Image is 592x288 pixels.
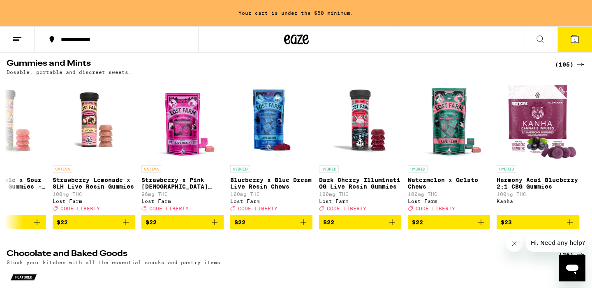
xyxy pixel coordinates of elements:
span: CODE LIBERTY [416,206,455,211]
span: CODE LIBERTY [149,206,189,211]
div: Lost Farm [141,198,224,204]
p: 100mg THC [53,191,135,197]
button: Add to bag [230,215,312,229]
img: Lost Farm - Blueberry x Blue Dream Live Resin Chews [230,79,312,161]
p: Dark Cherry Illuminati OG Live Rosin Gummies [319,177,401,190]
span: CODE LIBERTY [60,206,100,211]
img: Kanha - Harmony Acai Blueberry 2:1 CBG Gummies [497,79,578,161]
span: CODE LIBERTY [238,206,277,211]
p: Dosable, portable and discreet sweets. [7,69,132,75]
span: 1 [573,37,576,42]
iframe: Message from company [526,234,585,252]
a: Open page for Blueberry x Blue Dream Live Resin Chews from Lost Farm [230,79,312,215]
span: $22 [234,219,245,226]
a: Open page for Strawberry Lemonade x SLH Live Resin Gummies from Lost Farm [53,79,135,215]
p: Strawberry Lemonade x SLH Live Resin Gummies [53,177,135,190]
p: SATIVA [53,165,72,173]
button: Add to bag [53,215,135,229]
p: Blueberry x Blue Dream Live Resin Chews [230,177,312,190]
p: 100mg THC [319,191,401,197]
p: 100mg THC [497,191,579,197]
div: Lost Farm [53,198,135,204]
p: 100mg THC [230,191,312,197]
a: (25) [559,250,585,260]
span: $22 [323,219,334,226]
p: 100mg THC [408,191,490,197]
img: Lost Farm - Strawberry x Pink Jesus Live Resin Chews - 100mg [141,79,224,161]
iframe: Close message [506,235,523,252]
p: Strawberry x Pink [DEMOGRAPHIC_DATA] Live Resin Chews - 100mg [141,177,224,190]
p: Stock your kitchen with all the essential snacks and pantry items. [7,260,224,265]
button: Add to bag [408,215,490,229]
p: HYBRID [497,165,516,173]
p: HYBRID [408,165,428,173]
p: SATIVA [141,165,161,173]
span: $22 [412,219,423,226]
img: Lost Farm - Strawberry Lemonade x SLH Live Resin Gummies [53,79,135,161]
img: Lost Farm - Dark Cherry Illuminati OG Live Rosin Gummies [319,79,401,161]
iframe: Button to launch messaging window [559,255,585,281]
div: Lost Farm [230,198,312,204]
a: Open page for Dark Cherry Illuminati OG Live Rosin Gummies from Lost Farm [319,79,401,215]
h2: Gummies and Mints [7,60,545,69]
button: Add to bag [497,215,579,229]
div: Lost Farm [408,198,490,204]
p: Harmony Acai Blueberry 2:1 CBG Gummies [497,177,579,190]
a: Open page for Watermelon x Gelato Chews from Lost Farm [408,79,490,215]
h2: Chocolate and Baked Goods [7,250,545,260]
span: $22 [146,219,157,226]
span: $22 [57,219,68,226]
span: CODE LIBERTY [327,206,366,211]
div: Kanha [497,198,579,204]
a: (105) [555,60,585,69]
p: HYBRID [319,165,339,173]
p: 96mg THC [141,191,224,197]
button: Add to bag [141,215,224,229]
a: Open page for Harmony Acai Blueberry 2:1 CBG Gummies from Kanha [497,79,579,215]
a: Open page for Strawberry x Pink Jesus Live Resin Chews - 100mg from Lost Farm [141,79,224,215]
span: $23 [501,219,512,226]
p: HYBRID [230,165,250,173]
button: 1 [557,27,592,52]
div: Lost Farm [319,198,401,204]
button: Add to bag [319,215,401,229]
img: Lost Farm - Watermelon x Gelato Chews [408,79,490,161]
p: Watermelon x Gelato Chews [408,177,490,190]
